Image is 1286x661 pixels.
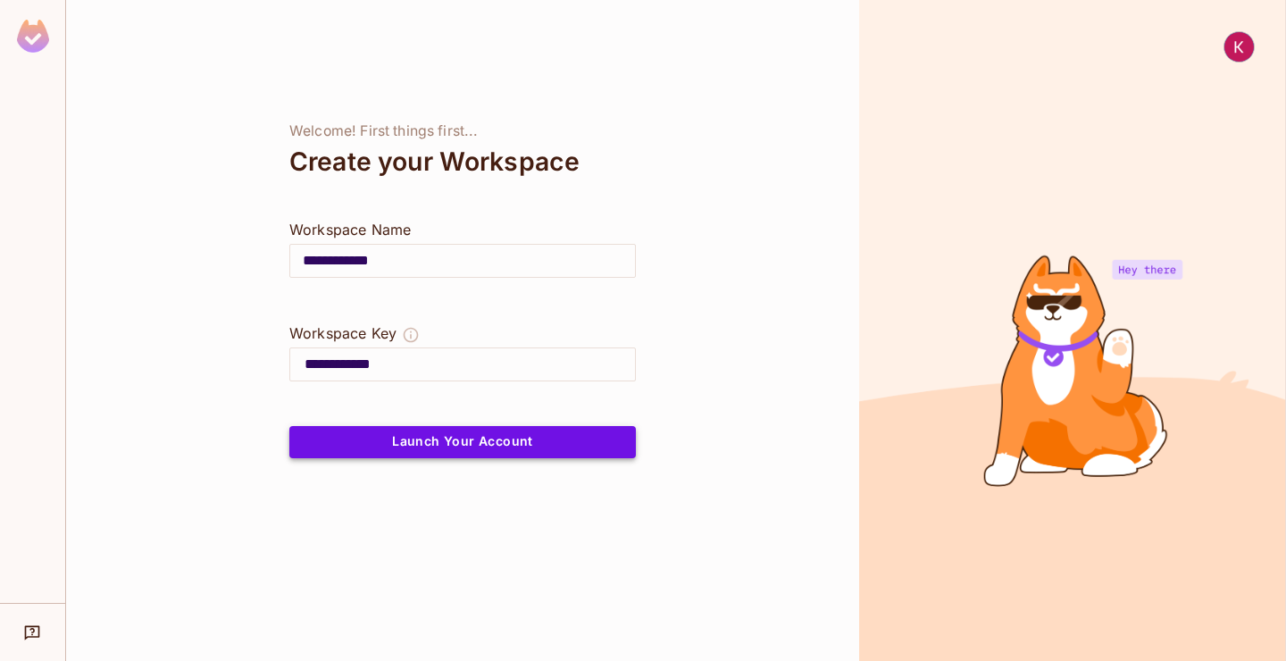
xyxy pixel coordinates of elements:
[402,322,420,347] button: The Workspace Key is unique, and serves as the identifier of your workspace.
[1224,32,1254,62] img: Kesihain Selvarajoo
[289,426,636,458] button: Launch Your Account
[13,615,53,650] div: Help & Updates
[289,322,397,344] div: Workspace Key
[17,20,49,53] img: SReyMgAAAABJRU5ErkJggg==
[289,122,636,140] div: Welcome! First things first...
[289,140,636,183] div: Create your Workspace
[289,219,636,240] div: Workspace Name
